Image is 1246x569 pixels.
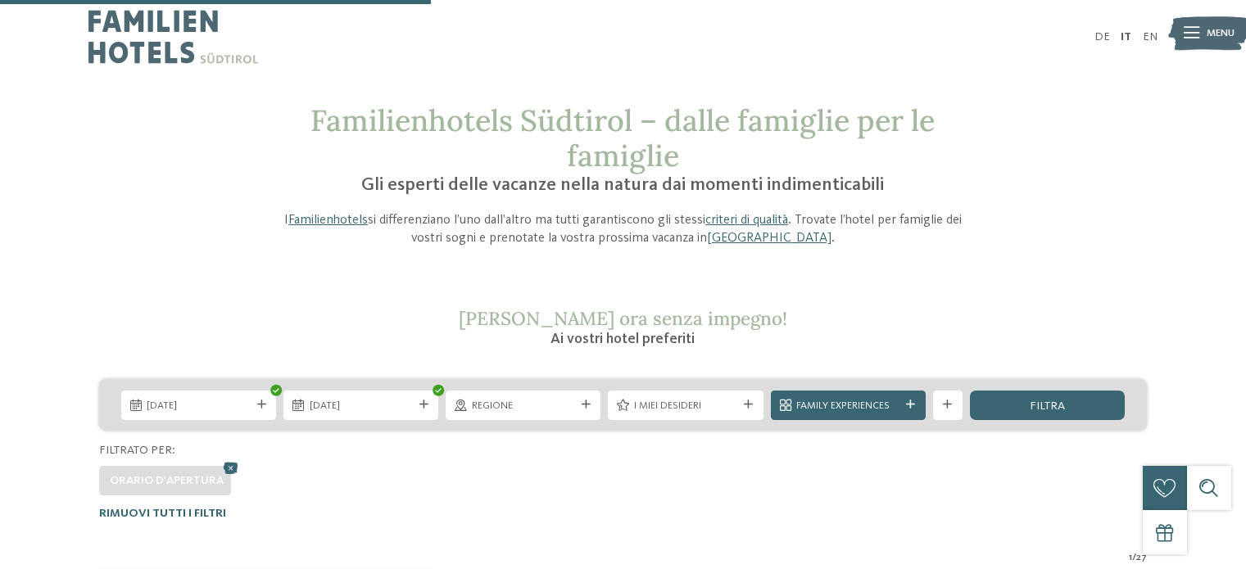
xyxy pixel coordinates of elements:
p: I si differenziano l’uno dall’altro ma tutti garantiscono gli stessi . Trovate l’hotel per famigl... [273,211,974,248]
a: DE [1094,31,1110,43]
span: [PERSON_NAME] ora senza impegno! [459,306,787,330]
span: Ai vostri hotel preferiti [551,332,695,346]
a: EN [1143,31,1158,43]
span: Family Experiences [796,399,899,413]
span: [DATE] [310,399,413,413]
span: Filtrato per: [99,445,175,456]
a: Familienhotels [288,214,368,227]
a: criteri di qualità [705,214,788,227]
span: Regione [472,399,575,413]
a: [GEOGRAPHIC_DATA] [707,232,831,245]
span: Familienhotels Südtirol – dalle famiglie per le famiglie [310,102,935,174]
a: IT [1121,31,1131,43]
span: Menu [1207,26,1235,41]
span: Orario d'apertura [110,475,224,486]
span: filtra [1030,400,1065,412]
span: Gli esperti delle vacanze nella natura dai momenti indimenticabili [361,176,884,194]
span: 27 [1136,550,1147,565]
span: [DATE] [147,399,250,413]
span: I miei desideri [634,399,737,413]
span: 1 [1129,550,1132,565]
span: Rimuovi tutti i filtri [99,508,226,519]
span: / [1132,550,1136,565]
